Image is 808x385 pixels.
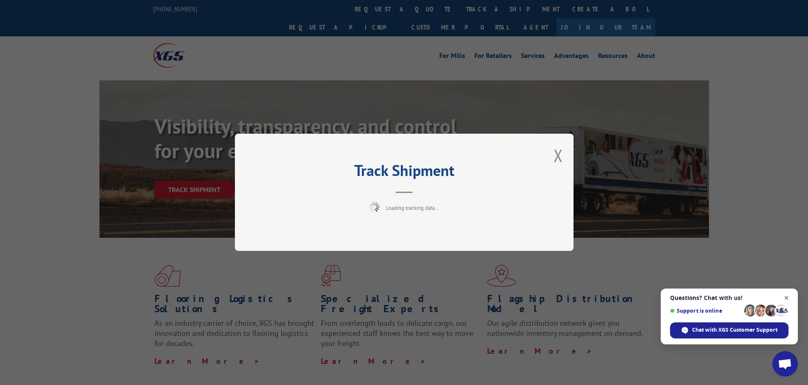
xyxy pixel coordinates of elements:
h2: Track Shipment [277,165,531,181]
div: Open chat [772,351,798,377]
div: Chat with XGS Customer Support [670,322,789,338]
span: Chat with XGS Customer Support [692,326,778,334]
img: xgs-loading [369,202,380,213]
span: Questions? Chat with us! [670,294,789,301]
button: Close modal [554,144,563,167]
span: Close chat [781,293,792,303]
span: Loading tracking data... [386,205,439,212]
span: Support is online [670,308,741,314]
